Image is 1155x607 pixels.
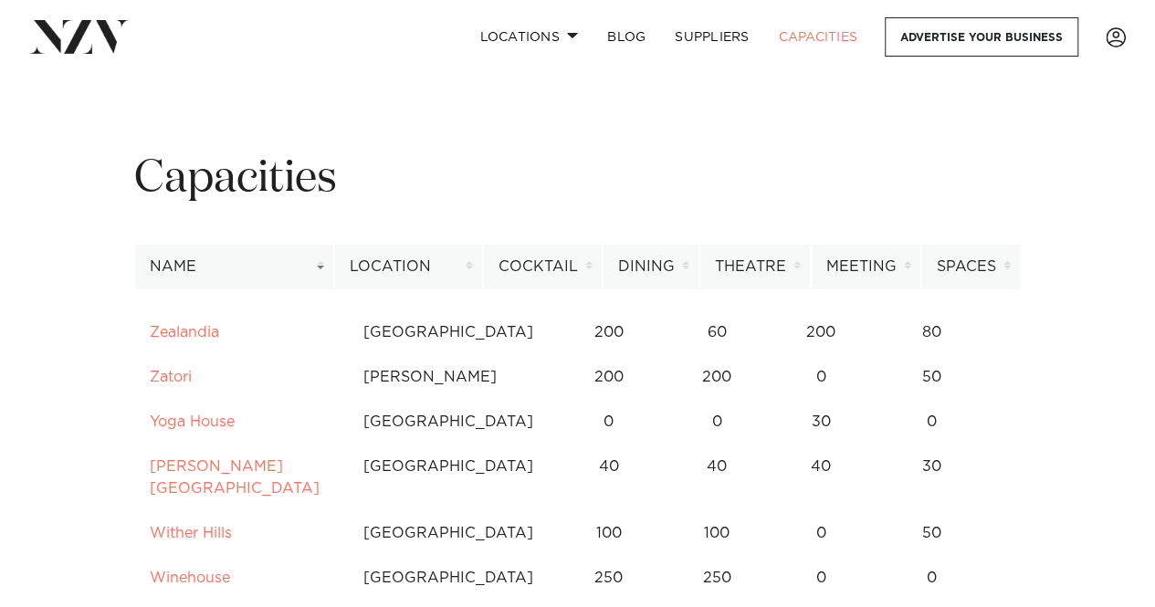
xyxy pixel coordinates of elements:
td: [PERSON_NAME] [348,355,549,400]
td: 3 [987,445,1087,512]
td: 0 [765,355,877,400]
a: Zatori [150,370,192,384]
th: Meeting: activate to sort column ascending [811,245,921,289]
td: 40 [765,445,877,512]
a: Advertise your business [885,17,1078,57]
td: 4 [987,310,1087,355]
th: Location: activate to sort column ascending [334,245,483,289]
td: 0 [877,400,987,445]
th: Dining: activate to sort column ascending [603,245,699,289]
a: [PERSON_NAME][GEOGRAPHIC_DATA] [150,459,320,497]
a: Capacities [764,17,873,57]
td: [GEOGRAPHIC_DATA] [348,511,549,556]
td: 2 [987,556,1087,601]
a: SUPPLIERS [660,17,763,57]
td: 1 [987,511,1087,556]
a: Winehouse [150,570,230,585]
td: 200 [549,310,668,355]
td: 200 [549,355,668,400]
td: [GEOGRAPHIC_DATA] [348,556,549,601]
th: Name: activate to sort column ascending [134,245,334,289]
td: 40 [549,445,668,512]
td: [GEOGRAPHIC_DATA] [348,400,549,445]
td: 100 [668,511,765,556]
td: 250 [549,556,668,601]
a: Locations [465,17,593,57]
td: 200 [668,355,765,400]
td: 100 [549,511,668,556]
td: 50 [877,355,987,400]
td: 50 [877,511,987,556]
td: 0 [765,556,877,601]
td: [GEOGRAPHIC_DATA] [348,310,549,355]
td: 40 [668,445,765,512]
th: Theatre: activate to sort column ascending [699,245,811,289]
a: Yoga House [150,414,235,429]
td: 30 [877,445,987,512]
h1: Capacities [134,151,1021,208]
td: 0 [668,400,765,445]
td: 60 [668,310,765,355]
td: 30 [765,400,877,445]
td: 1 [987,355,1087,400]
td: 0 [765,511,877,556]
td: 250 [668,556,765,601]
td: 0 [877,556,987,601]
th: Cocktail: activate to sort column ascending [483,245,603,289]
a: Zealandia [150,325,219,340]
th: Spaces: activate to sort column ascending [921,245,1021,289]
td: 1 [987,400,1087,445]
a: Wither Hills [150,526,232,540]
td: 0 [549,400,668,445]
a: BLOG [593,17,660,57]
td: 80 [877,310,987,355]
td: 200 [765,310,877,355]
img: nzv-logo.png [29,20,129,53]
td: [GEOGRAPHIC_DATA] [348,445,549,512]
